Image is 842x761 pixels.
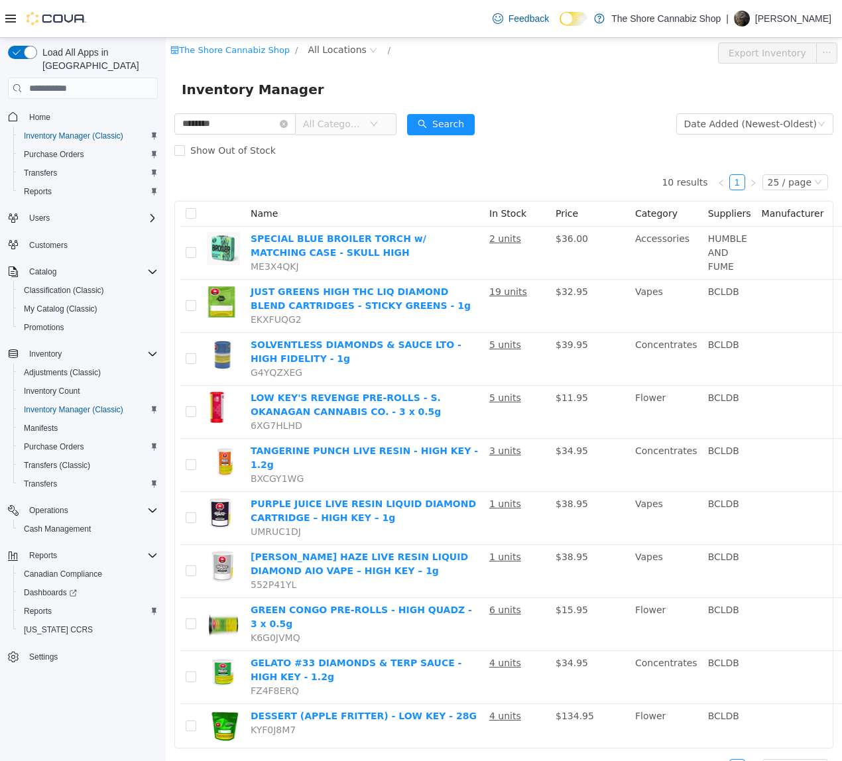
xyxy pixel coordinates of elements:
[24,322,64,333] span: Promotions
[85,489,135,499] span: UMRUC1DJ
[13,456,163,475] button: Transfers (Classic)
[548,721,564,737] li: Previous Page
[41,459,74,493] img: PURPLE JUICE LIVE RESIN LIQUID DIAMOND CARTRIDGE – HIGH KEY – 1g hero shot
[24,624,93,635] span: [US_STATE] CCRS
[518,76,651,96] div: Date Added (Newest-Oldest)
[19,146,158,162] span: Purchase Orders
[13,419,163,438] button: Manifests
[19,107,115,118] span: Show Out of Stock
[85,461,310,485] a: PURPLE JUICE LIVE RESIN LIQUID DIAMOND CARTRIDGE – HIGH KEY – 1g
[19,521,158,537] span: Cash Management
[548,137,564,152] li: Previous Page
[13,182,163,201] button: Reports
[24,264,62,280] button: Catalog
[19,566,158,582] span: Canadian Compliance
[142,5,200,19] span: All Locations
[542,620,573,630] span: BCLDB
[13,565,163,583] button: Canadian Compliance
[13,438,163,456] button: Purchase Orders
[41,406,74,439] img: TANGERINE PUNCH LIVE RESIN - HIGH KEY - 1.2g hero shot
[24,367,101,378] span: Adjustments (Classic)
[29,112,50,123] span: Home
[542,673,573,683] span: BCLDB
[204,82,212,91] i: icon: down
[24,649,63,665] a: Settings
[19,146,90,162] a: Purchase Orders
[19,320,158,335] span: Promotions
[24,131,123,141] span: Inventory Manager (Classic)
[726,11,729,27] p: |
[13,318,163,337] button: Promotions
[542,355,573,365] span: BCLDB
[29,349,62,359] span: Inventory
[85,542,131,552] span: 552P41YL
[19,365,106,380] a: Adjustments (Classic)
[324,196,355,206] u: 2 units
[13,300,163,318] button: My Catalog (Classic)
[464,295,537,348] td: Concentrates
[41,618,74,652] img: GELATO #33 DIAMONDS & TERP SAUCE - HIGH KEY - 1.2g hero shot
[3,235,163,255] button: Customers
[542,196,581,234] span: HUMBLE AND FUME
[29,550,57,561] span: Reports
[648,141,656,150] i: icon: down
[464,666,537,710] td: Flower
[16,41,166,62] span: Inventory Manager
[564,722,579,736] a: 1
[13,145,163,164] button: Purchase Orders
[19,383,158,399] span: Inventory Count
[19,457,158,473] span: Transfers (Classic)
[324,567,355,577] u: 6 units
[129,7,132,17] span: /
[464,401,537,454] td: Concentrates
[324,514,355,524] u: 1 units
[24,237,73,253] a: Customers
[3,647,163,666] button: Settings
[5,8,13,17] i: icon: shop
[464,454,537,507] td: Vapes
[24,304,97,314] span: My Catalog (Classic)
[13,475,163,493] button: Transfers
[390,302,422,312] span: $39.95
[324,355,355,365] u: 5 units
[13,127,163,145] button: Inventory Manager (Classic)
[390,196,422,206] span: $36.00
[13,400,163,419] button: Inventory Manager (Classic)
[579,721,595,737] li: Next Page
[3,263,163,281] button: Catalog
[85,687,130,697] span: KYF0J8M7
[29,505,68,516] span: Operations
[19,128,158,144] span: Inventory Manager (Classic)
[542,170,585,181] span: Suppliers
[19,165,158,181] span: Transfers
[652,82,660,91] i: icon: down
[390,620,422,630] span: $34.95
[496,721,542,737] li: 10 results
[19,622,158,638] span: Washington CCRS
[85,567,306,591] a: GREEN CONGO PRE-ROLLS - HIGH QUADZ - 3 x 0.5g
[19,282,109,298] a: Classification (Classic)
[19,521,96,537] a: Cash Management
[390,461,422,471] span: $38.95
[41,194,74,227] img: SPECIAL BLUE BROILER TORCH w/ MATCHING CASE - SKULL HIGH hero shot
[24,606,52,616] span: Reports
[85,595,135,605] span: K6G0JVMQ
[552,141,560,149] i: icon: left
[3,345,163,363] button: Inventory
[324,170,361,181] span: In Stock
[390,170,412,181] span: Price
[509,12,549,25] span: Feedback
[542,408,573,418] span: BCLDB
[27,12,86,25] img: Cova
[542,302,573,312] span: BCLDB
[37,46,158,72] span: Load All Apps in [GEOGRAPHIC_DATA]
[24,460,90,471] span: Transfers (Classic)
[24,264,158,280] span: Catalog
[24,548,62,563] button: Reports
[24,386,80,396] span: Inventory Count
[85,223,133,234] span: ME3X4QKJ
[19,184,57,200] a: Reports
[390,408,422,418] span: $34.95
[24,587,77,598] span: Dashboards
[324,673,355,683] u: 4 units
